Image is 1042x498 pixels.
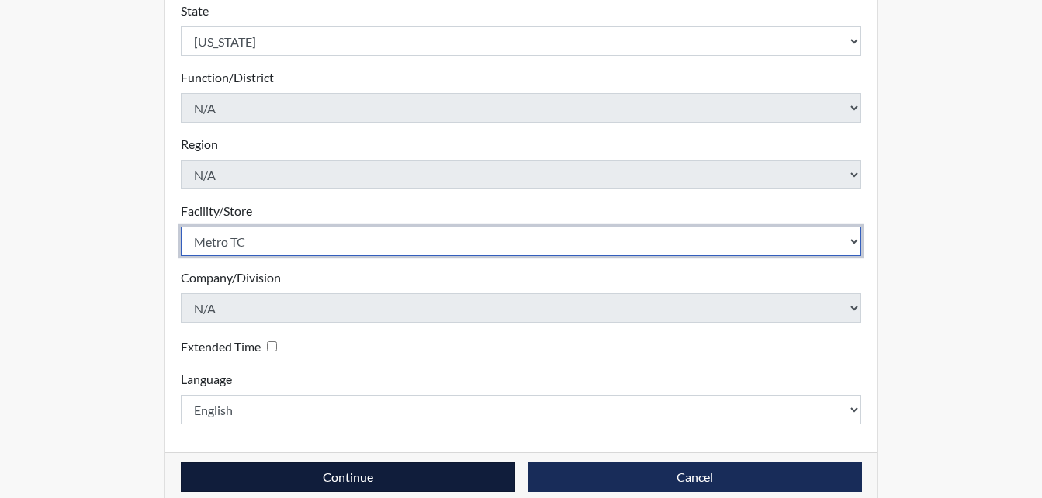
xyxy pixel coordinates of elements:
[181,370,232,389] label: Language
[181,462,515,492] button: Continue
[181,135,218,154] label: Region
[181,335,283,358] div: Checking this box will provide the interviewee with an accomodation of extra time to answer each ...
[181,268,281,287] label: Company/Division
[181,68,274,87] label: Function/District
[181,2,209,20] label: State
[181,202,252,220] label: Facility/Store
[528,462,862,492] button: Cancel
[181,337,261,356] label: Extended Time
